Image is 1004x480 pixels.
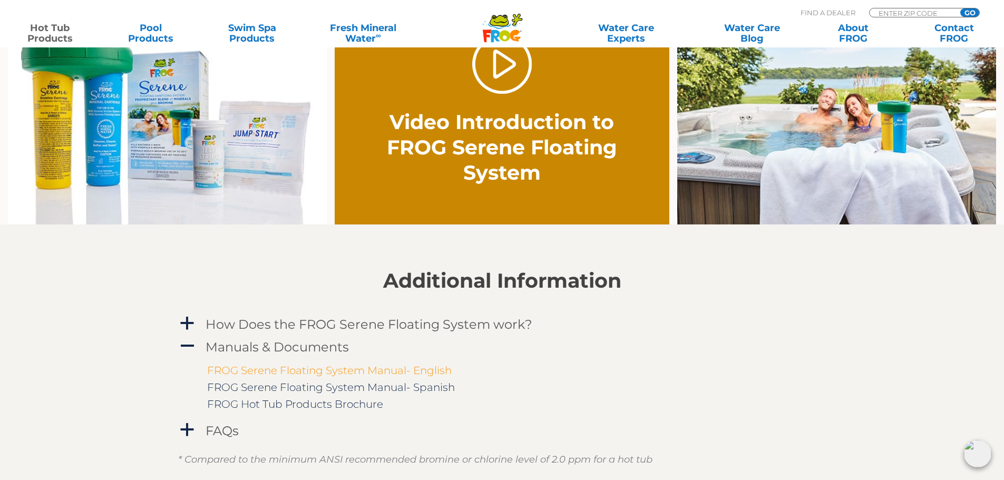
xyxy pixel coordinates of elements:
[178,454,652,465] em: * Compared to the minimum ANSI recommended bromine or chlorine level of 2.0 ppm for a hot tub
[178,421,826,440] a: a FAQs
[385,110,619,185] h2: Video Introduction to FROG Serene Floating System
[179,316,195,331] span: a
[878,8,949,17] input: Zip Code Form
[178,315,826,334] a: a How Does the FROG Serene Floating System work?
[206,340,349,354] h4: Manuals & Documents
[11,23,89,44] a: Hot TubProducts
[964,440,991,467] img: openIcon
[207,381,455,394] a: FROG Serene Floating System Manual- Spanish
[376,31,381,40] sup: ∞
[206,317,532,331] h4: How Does the FROG Serene Floating System work?
[179,338,195,354] span: A
[713,23,791,44] a: Water CareBlog
[207,398,383,410] a: FROG Hot Tub Products Brochure
[206,424,239,438] h4: FAQs
[801,8,855,17] p: Find A Dealer
[213,23,291,44] a: Swim SpaProducts
[112,23,190,44] a: PoolProducts
[178,337,826,357] a: A Manuals & Documents
[314,23,412,44] a: Fresh MineralWater∞
[207,364,452,377] a: FROG Serene Floating System Manual- English
[562,23,690,44] a: Water CareExperts
[960,8,979,17] input: GO
[814,23,892,44] a: AboutFROG
[472,34,532,94] a: Play Video
[179,422,195,438] span: a
[915,23,993,44] a: ContactFROG
[178,269,826,292] h2: Additional Information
